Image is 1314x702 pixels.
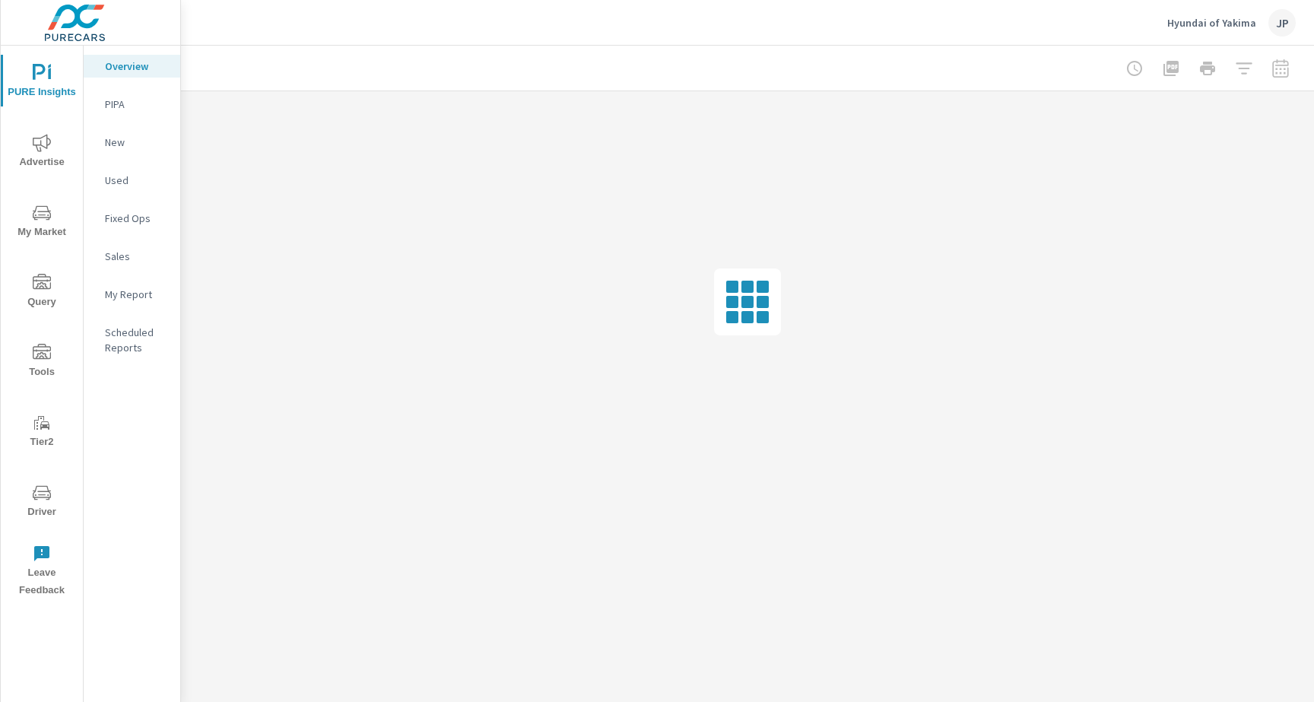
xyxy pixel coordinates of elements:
[105,135,168,150] p: New
[105,211,168,226] p: Fixed Ops
[84,283,180,306] div: My Report
[105,97,168,112] p: PIPA
[5,64,78,101] span: PURE Insights
[1167,16,1256,30] p: Hyundai of Yakima
[84,131,180,154] div: New
[5,414,78,451] span: Tier2
[84,207,180,230] div: Fixed Ops
[84,169,180,192] div: Used
[105,249,168,264] p: Sales
[1268,9,1296,37] div: JP
[105,287,168,302] p: My Report
[5,344,78,381] span: Tools
[84,245,180,268] div: Sales
[105,173,168,188] p: Used
[105,325,168,355] p: Scheduled Reports
[5,204,78,241] span: My Market
[5,545,78,599] span: Leave Feedback
[84,93,180,116] div: PIPA
[5,274,78,311] span: Query
[105,59,168,74] p: Overview
[84,55,180,78] div: Overview
[84,321,180,359] div: Scheduled Reports
[5,484,78,521] span: Driver
[5,134,78,171] span: Advertise
[1,46,83,605] div: nav menu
